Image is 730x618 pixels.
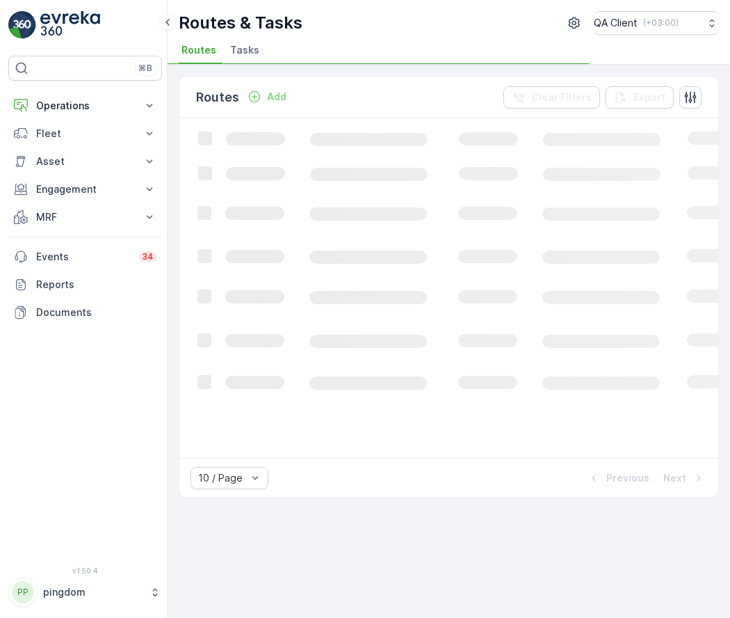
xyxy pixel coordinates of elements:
[196,88,239,107] p: Routes
[142,251,154,262] p: 34
[8,11,36,39] img: logo
[8,578,162,607] button: PPpingdom
[8,120,162,148] button: Fleet
[663,471,686,485] p: Next
[36,250,131,264] p: Events
[43,585,143,599] p: pingdom
[606,471,649,485] p: Previous
[662,470,707,486] button: Next
[8,148,162,175] button: Asset
[8,175,162,203] button: Engagement
[8,92,162,120] button: Operations
[8,203,162,231] button: MRF
[138,63,152,74] p: ⌘B
[531,90,592,104] p: Clear Filters
[36,278,156,292] p: Reports
[36,210,134,224] p: MRF
[503,86,600,109] button: Clear Filters
[179,12,302,34] p: Routes & Tasks
[594,16,638,30] p: QA Client
[8,566,162,575] span: v 1.50.4
[8,299,162,326] a: Documents
[181,43,216,57] span: Routes
[36,306,156,319] p: Documents
[585,470,651,486] button: Previous
[12,581,34,603] div: PP
[242,88,292,105] button: Add
[643,17,679,29] p: ( +03:00 )
[36,99,134,113] p: Operations
[230,43,259,57] span: Tasks
[36,182,134,196] p: Engagement
[40,11,100,39] img: logo_light-DOdMpM7g.png
[267,90,286,104] p: Add
[8,243,162,271] a: Events34
[8,271,162,299] a: Reports
[633,90,665,104] p: Export
[36,127,134,141] p: Fleet
[36,154,134,168] p: Asset
[606,86,674,109] button: Export
[594,11,719,35] button: QA Client(+03:00)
